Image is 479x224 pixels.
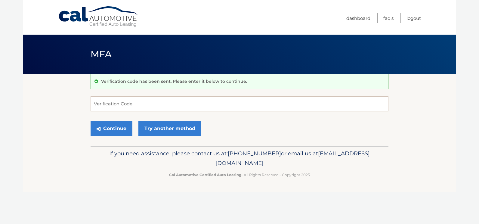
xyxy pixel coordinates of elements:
[58,6,139,27] a: Cal Automotive
[91,96,388,111] input: Verification Code
[101,79,247,84] p: Verification code has been sent. Please enter it below to continue.
[138,121,201,136] a: Try another method
[94,172,385,178] p: - All Rights Reserved - Copyright 2025
[346,13,370,23] a: Dashboard
[228,150,281,157] span: [PHONE_NUMBER]
[91,121,132,136] button: Continue
[383,13,394,23] a: FAQ's
[91,48,112,60] span: MFA
[406,13,421,23] a: Logout
[215,150,370,166] span: [EMAIL_ADDRESS][DOMAIN_NAME]
[94,149,385,168] p: If you need assistance, please contact us at: or email us at
[169,173,241,177] strong: Cal Automotive Certified Auto Leasing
